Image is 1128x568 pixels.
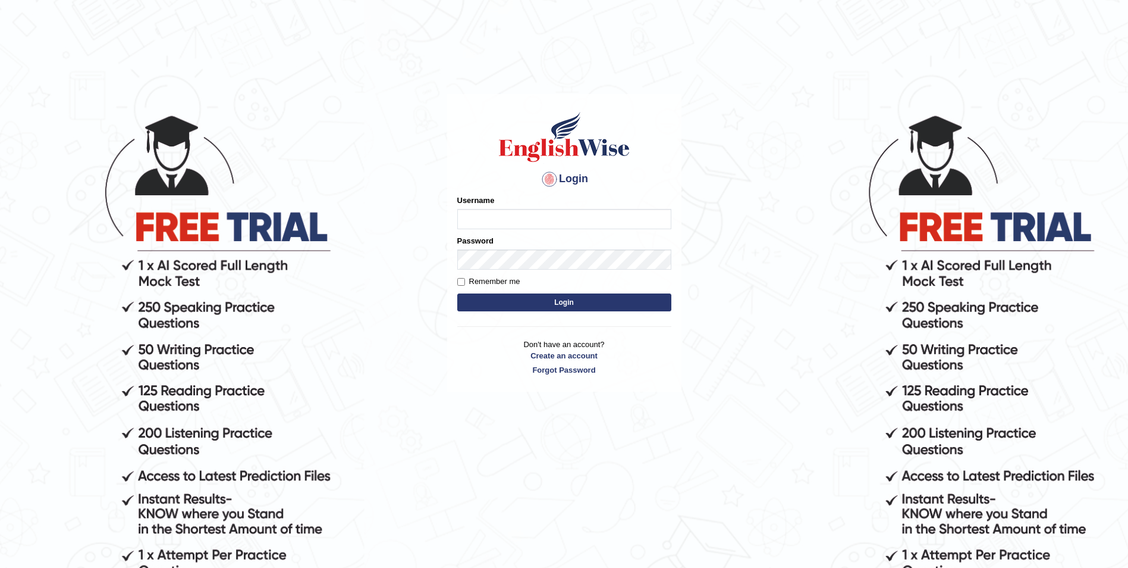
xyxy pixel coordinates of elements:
[457,278,465,286] input: Remember me
[497,110,632,164] img: Logo of English Wise sign in for intelligent practice with AI
[457,294,671,311] button: Login
[457,235,494,246] label: Password
[457,276,520,288] label: Remember me
[457,350,671,361] a: Create an account
[457,170,671,189] h4: Login
[457,195,495,206] label: Username
[457,339,671,376] p: Don't have an account?
[457,364,671,376] a: Forgot Password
